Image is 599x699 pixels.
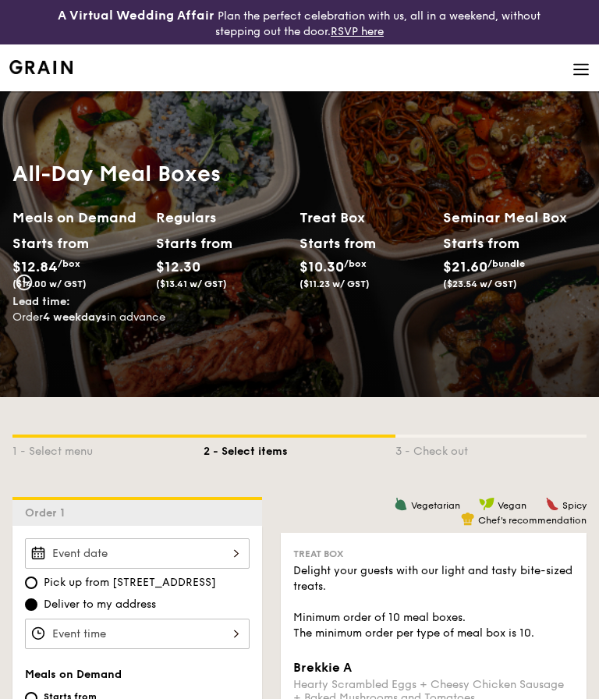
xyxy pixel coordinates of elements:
[572,61,590,78] img: icon-hamburger-menu.db5d7e83.svg
[443,258,487,275] span: $21.60
[9,60,73,74] img: Grain
[545,497,559,511] img: icon-spicy.37a8142b.svg
[498,500,526,511] span: Vegan
[43,310,107,324] strong: 4 weekdays
[479,497,494,511] img: icon-vegan.f8ff3823.svg
[25,619,250,649] input: Event time
[12,232,72,255] div: Starts from
[156,258,200,275] span: $12.30
[293,548,343,559] span: Treat Box
[25,598,37,611] input: Deliver to my address
[25,668,122,681] span: Meals on Demand
[12,258,58,275] span: $12.84
[12,160,587,188] h1: All-Day Meal Boxes
[12,274,36,291] img: icon-clock.2db775ea.svg
[25,577,37,589] input: Pick up from [STREET_ADDRESS]
[443,207,587,229] h2: Seminar Meal Box
[395,438,587,459] div: 3 - Check out
[12,310,587,325] div: Order in advance
[9,60,73,74] a: Logotype
[478,515,587,526] span: Chef's recommendation
[58,258,80,269] span: /box
[58,6,214,25] h4: A Virtual Wedding Affair
[443,232,509,255] div: Starts from
[293,563,574,641] div: Delight your guests with our light and tasty bite-sized treats. Minimum order of 10 meal boxes. T...
[344,258,367,269] span: /box
[411,500,460,511] span: Vegetarian
[12,438,204,459] div: 1 - Select menu
[293,660,352,675] span: Brekkie A
[204,438,395,459] div: 2 - Select items
[12,207,144,229] h2: Meals on Demand
[44,597,156,612] span: Deliver to my address
[156,207,287,229] h2: Regulars
[394,497,408,511] img: icon-vegetarian.fe4039eb.svg
[299,207,431,229] h2: Treat Box
[12,295,70,308] span: Lead time:
[44,575,216,591] span: Pick up from [STREET_ADDRESS]
[461,512,475,526] img: icon-chef-hat.a58ddaea.svg
[331,25,384,38] a: RSVP here
[299,258,344,275] span: $10.30
[487,258,525,269] span: /bundle
[156,232,215,255] div: Starts from
[299,232,359,255] div: Starts from
[50,6,549,38] div: Plan the perfect celebration with us, all in a weekend, without stepping out the door.
[562,500,587,511] span: Spicy
[25,506,71,520] span: Order 1
[25,538,250,569] input: Event date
